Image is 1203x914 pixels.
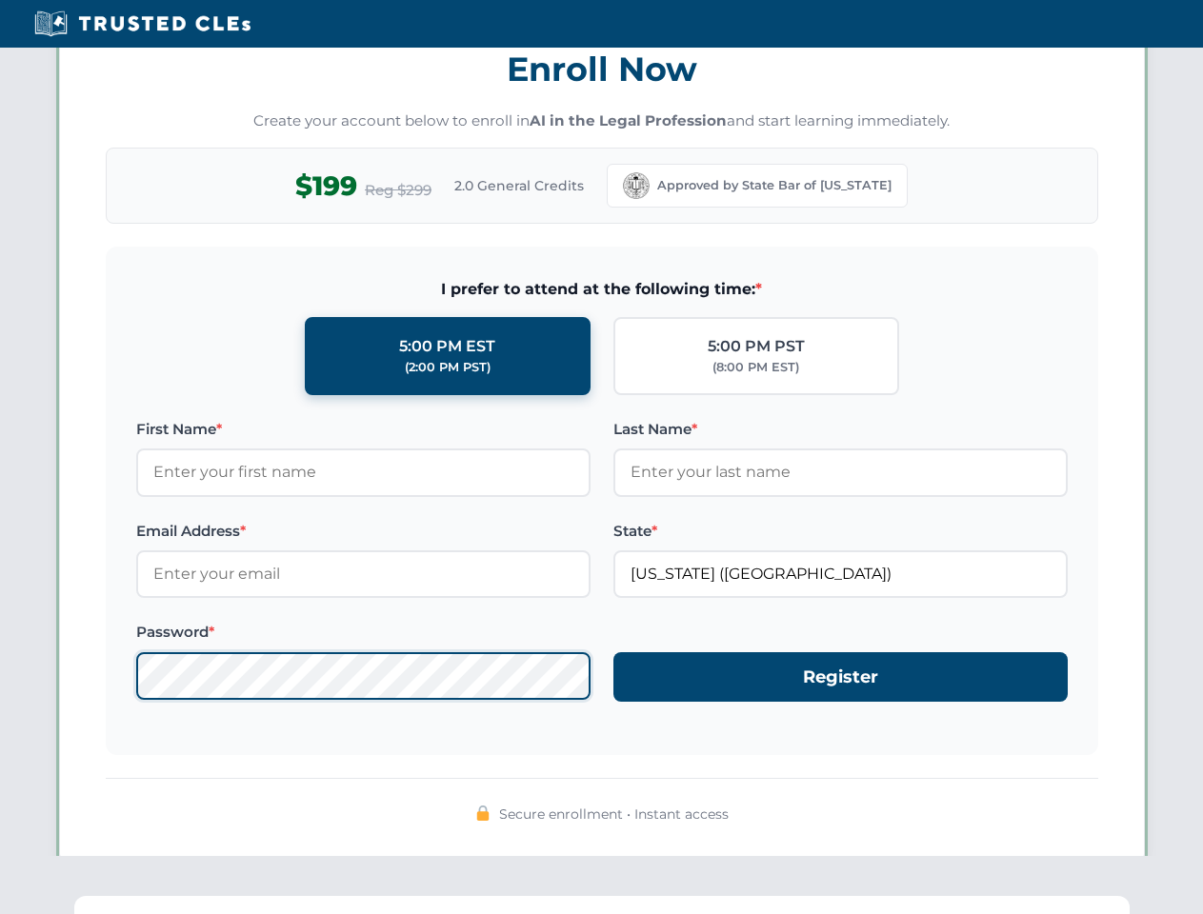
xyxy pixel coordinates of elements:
label: Password [136,621,591,644]
span: I prefer to attend at the following time: [136,277,1068,302]
span: $199 [295,165,357,208]
label: Email Address [136,520,591,543]
p: Create your account below to enroll in and start learning immediately. [106,110,1098,132]
button: Register [613,652,1068,703]
input: Enter your first name [136,448,591,496]
input: Enter your email [136,550,591,598]
label: Last Name [613,418,1068,441]
input: California (CA) [613,550,1068,598]
span: Approved by State Bar of [US_STATE] [657,176,892,195]
img: Trusted CLEs [29,10,256,38]
div: (8:00 PM EST) [712,358,799,377]
label: State [613,520,1068,543]
input: Enter your last name [613,448,1068,496]
span: 2.0 General Credits [454,175,584,196]
label: First Name [136,418,591,441]
h3: Enroll Now [106,39,1098,99]
span: Secure enrollment • Instant access [499,804,729,825]
img: 🔒 [475,805,491,821]
img: California Bar [623,172,650,199]
div: 5:00 PM PST [708,334,805,359]
strong: AI in the Legal Profession [530,111,727,129]
div: 5:00 PM EST [399,334,495,359]
span: Reg $299 [365,179,431,202]
div: (2:00 PM PST) [405,358,491,377]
